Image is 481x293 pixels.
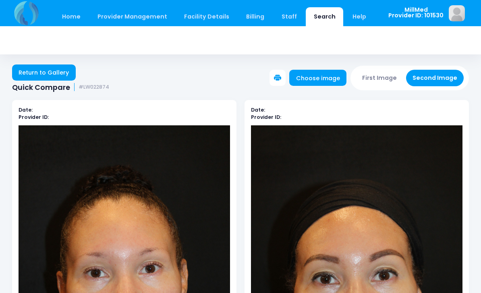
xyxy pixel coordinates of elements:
button: First Image [356,70,404,86]
img: image [449,5,465,21]
b: Provider ID: [19,114,49,121]
a: Choose image [289,70,346,86]
a: Facility Details [176,7,237,26]
b: Provider ID: [251,114,281,121]
a: Search [306,7,343,26]
a: Provider Management [89,7,175,26]
a: Home [54,7,88,26]
a: Return to Gallery [12,64,76,81]
b: Date: [19,106,33,113]
a: Billing [238,7,272,26]
a: Staff [274,7,305,26]
button: Second Image [406,70,464,86]
span: Quick Compare [12,83,70,91]
span: MillMed Provider ID: 101530 [388,7,444,19]
small: #LW022874 [79,84,109,90]
a: Help [345,7,374,26]
b: Date: [251,106,265,113]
